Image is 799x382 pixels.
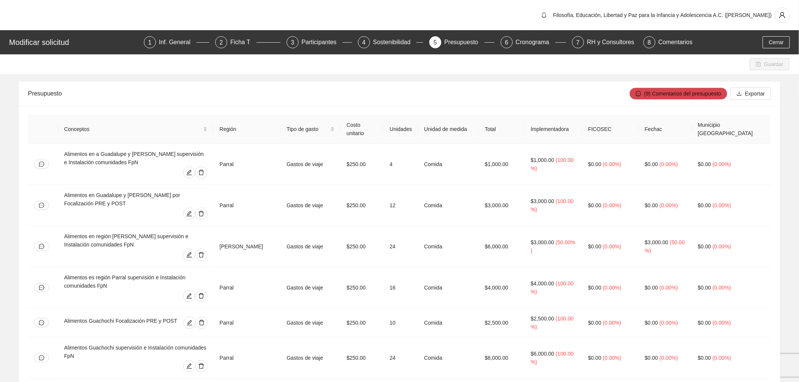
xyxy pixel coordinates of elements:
span: delete [196,252,207,258]
td: Comida [418,337,479,379]
span: Cerrar [769,38,784,46]
td: Comida [418,144,479,185]
span: $0.00 [588,355,602,361]
th: FICOSEC [582,115,639,144]
td: $250.00 [341,337,384,379]
div: 2Ficha T [215,36,281,48]
span: ( 0.00% ) [713,355,731,361]
button: message [34,160,49,169]
span: edit [184,252,195,258]
td: Comida [418,185,479,226]
td: 16 [384,267,418,308]
span: ( 0.00% ) [660,355,678,361]
span: ( 0.00% ) [713,320,731,326]
th: Total [479,115,525,144]
div: Comentarios [659,36,693,48]
button: delete [196,317,208,329]
span: 4 [362,39,366,46]
div: Alimentos Guachochi supervisión e Instalación comunidades FpN [64,343,208,360]
span: 6 [505,39,508,46]
span: ( 0.00% ) [660,320,678,326]
button: edit [183,360,195,372]
th: Implementadora [525,115,582,144]
button: message [34,242,49,251]
th: Municipio [GEOGRAPHIC_DATA] [692,115,771,144]
button: edit [184,317,196,329]
span: $3,000.00 [645,239,668,245]
div: Presupuesto [444,36,484,48]
th: Región [213,115,281,144]
th: Tipo de gasto [281,115,341,144]
span: $0.00 [645,320,658,326]
td: 24 [384,337,418,379]
span: bell [538,12,550,18]
div: 7RH y Consultores [572,36,637,48]
span: delete [196,211,207,217]
span: download [737,91,742,97]
div: Alimentos en Guadalupe y [PERSON_NAME] por Focalización PRE y POST [64,191,208,208]
span: message [39,162,44,167]
td: $1,000.00 [479,144,525,185]
td: Gastos de viaje [281,308,341,337]
td: $250.00 [341,267,384,308]
button: user [775,8,790,23]
th: Costo unitario [341,115,384,144]
span: $6,000.00 [531,351,554,357]
th: Unidad de medida [418,115,479,144]
span: ( 0.00% ) [713,202,731,208]
span: Conceptos [64,125,202,133]
span: 2 [219,39,223,46]
button: message [34,353,49,362]
td: $6,000.00 [479,337,525,379]
span: user [775,12,790,18]
span: (9) Comentarios del presupuesto [644,89,721,98]
td: $250.00 [341,308,384,337]
button: edit [183,290,195,302]
td: Parral [213,185,281,226]
span: $3,000.00 [531,239,554,245]
td: 10 [384,308,418,337]
span: Exportar [745,89,765,98]
span: $0.00 [645,285,658,291]
button: message [34,283,49,292]
div: Alimentos es región Parral supervisión e Instalación comunidades FpN [64,273,208,290]
button: edit [183,208,195,220]
div: Cronograma [516,36,555,48]
div: Alimentos en a Guadalupe y [PERSON_NAME] supervisión e Instalación comunidades FpN [64,150,208,166]
td: 4 [384,144,418,185]
button: downloadExportar [731,88,771,100]
th: Unidades [384,115,418,144]
span: ( 0.00% ) [603,202,622,208]
button: delete [195,208,207,220]
div: RH y Consultores [587,36,640,48]
span: ( 0.00% ) [603,161,622,167]
div: Inf. General [159,36,197,48]
td: Parral [213,337,281,379]
th: Fechac [639,115,692,144]
div: Participantes [302,36,343,48]
button: message(9) Comentarios del presupuesto [629,88,728,100]
span: $0.00 [698,202,711,208]
span: ( 0.00% ) [713,243,731,250]
span: delete [196,363,207,369]
span: message [39,355,44,360]
span: $0.00 [588,285,602,291]
span: ( 0.00% ) [603,355,622,361]
span: message [39,320,44,325]
span: $0.00 [698,243,711,250]
td: [PERSON_NAME] [213,226,281,267]
span: 5 [433,39,437,46]
span: $1,000.00 [531,157,554,163]
button: delete [195,360,207,372]
div: Ficha T [230,36,256,48]
span: $4,000.00 [531,280,554,286]
td: $3,000.00 [479,185,525,226]
td: $4,000.00 [479,267,525,308]
div: 5Presupuesto [429,36,495,48]
td: 24 [384,226,418,267]
span: Tipo de gasto [287,125,329,133]
td: Gastos de viaje [281,267,341,308]
button: edit [183,166,195,179]
td: Gastos de viaje [281,226,341,267]
span: $0.00 [698,285,711,291]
